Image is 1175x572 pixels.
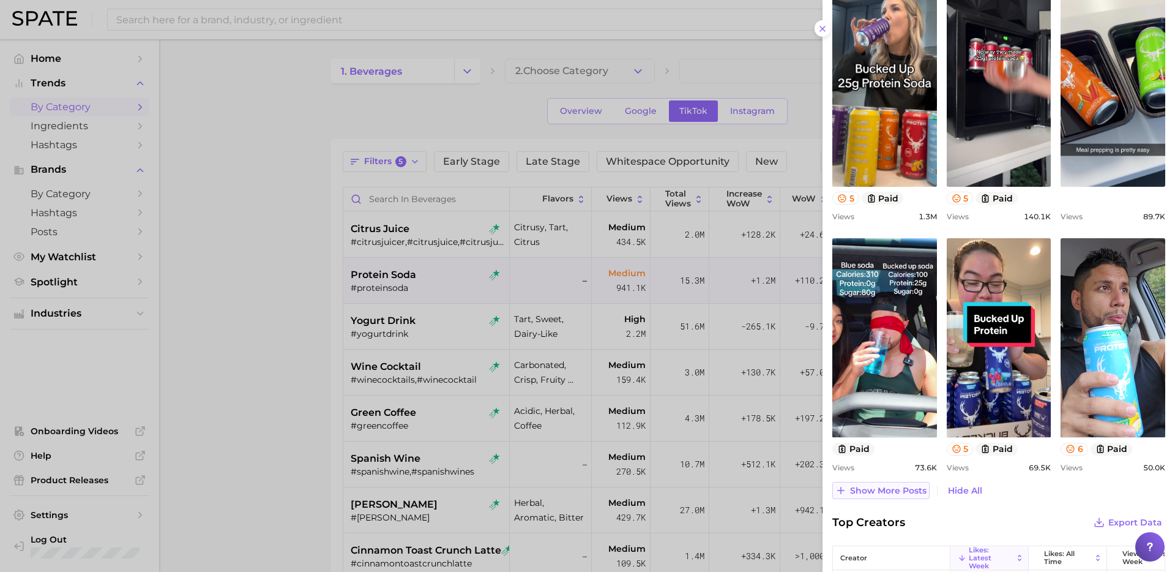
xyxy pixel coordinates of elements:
span: Hide All [948,486,982,496]
button: paid [975,192,1018,205]
span: Views [947,212,969,221]
span: Views [1061,212,1083,221]
span: Likes: Latest Week [969,546,1013,570]
button: paid [862,192,904,205]
span: 1.3m [919,212,937,221]
button: Hide All [945,483,985,499]
span: Top Creators [832,514,905,531]
button: 5 [947,443,974,456]
span: creator [840,554,867,562]
button: 5 [947,192,974,205]
span: Views [832,212,854,221]
span: 89.7k [1143,212,1165,221]
button: Likes: Latest Week [950,546,1029,570]
button: paid [832,443,875,456]
span: Export Data [1108,517,1162,528]
span: Views: Latest Week [1122,550,1169,566]
button: Export Data [1091,514,1165,531]
button: Show more posts [832,482,930,499]
button: 6 [1061,443,1088,456]
button: paid [975,443,1018,456]
span: Views [1061,463,1083,472]
span: Show more posts [850,486,927,496]
span: 69.5k [1029,463,1051,472]
button: paid [1091,443,1133,456]
span: 140.1k [1024,212,1051,221]
span: Likes: All Time [1044,550,1091,566]
span: 50.0k [1143,463,1165,472]
span: Views [832,463,854,472]
span: Views [947,463,969,472]
button: 5 [832,192,859,205]
span: 73.6k [915,463,937,472]
button: Likes: All Time [1029,546,1107,570]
